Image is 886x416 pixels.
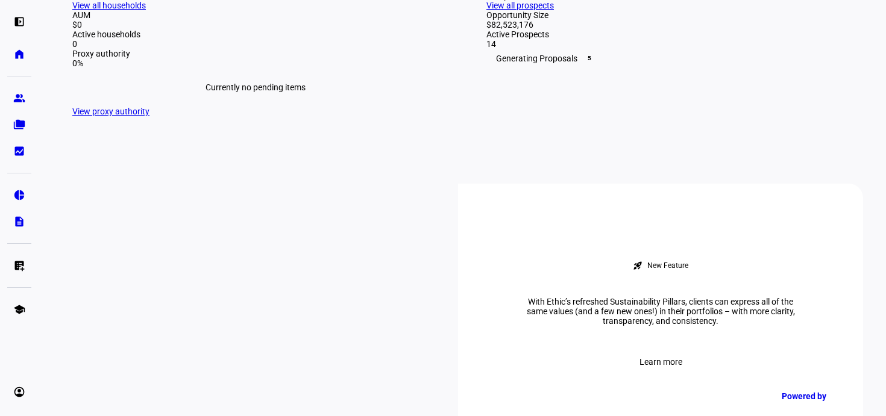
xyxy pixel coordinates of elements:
a: group [7,86,31,110]
div: Generating Proposals [486,49,852,68]
a: folder_copy [7,113,31,137]
span: Learn more [639,350,682,374]
a: pie_chart [7,183,31,207]
eth-mat-symbol: folder_copy [13,119,25,131]
div: 0% [72,58,438,68]
a: description [7,210,31,234]
mat-icon: rocket_launch [633,261,643,270]
eth-mat-symbol: left_panel_open [13,16,25,28]
div: Active households [72,29,438,39]
eth-mat-symbol: home [13,48,25,60]
a: View all prospects [486,1,554,10]
eth-mat-symbol: account_circle [13,386,25,398]
eth-mat-symbol: list_alt_add [13,259,25,272]
span: 5 [585,54,594,63]
eth-mat-symbol: school [13,303,25,315]
div: Opportunity Size [486,10,852,20]
a: View proxy authority [72,107,149,116]
eth-mat-symbol: pie_chart [13,189,25,201]
eth-mat-symbol: description [13,216,25,228]
div: $0 [72,20,438,29]
div: Proxy authority [72,49,438,58]
a: Powered by [776,385,868,407]
eth-mat-symbol: group [13,92,25,104]
div: Active Prospects [486,29,852,39]
a: View all households [72,1,146,10]
a: home [7,42,31,66]
div: Currently no pending items [72,68,438,107]
button: Learn more [625,350,697,374]
div: $82,523,176 [486,20,852,29]
div: 0 [72,39,438,49]
div: AUM [72,10,438,20]
div: New Feature [647,261,688,270]
a: bid_landscape [7,139,31,163]
div: With Ethic’s refreshed Sustainability Pillars, clients can express all of the same values (and a ... [510,297,811,326]
eth-mat-symbol: bid_landscape [13,145,25,157]
div: 14 [486,39,852,49]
